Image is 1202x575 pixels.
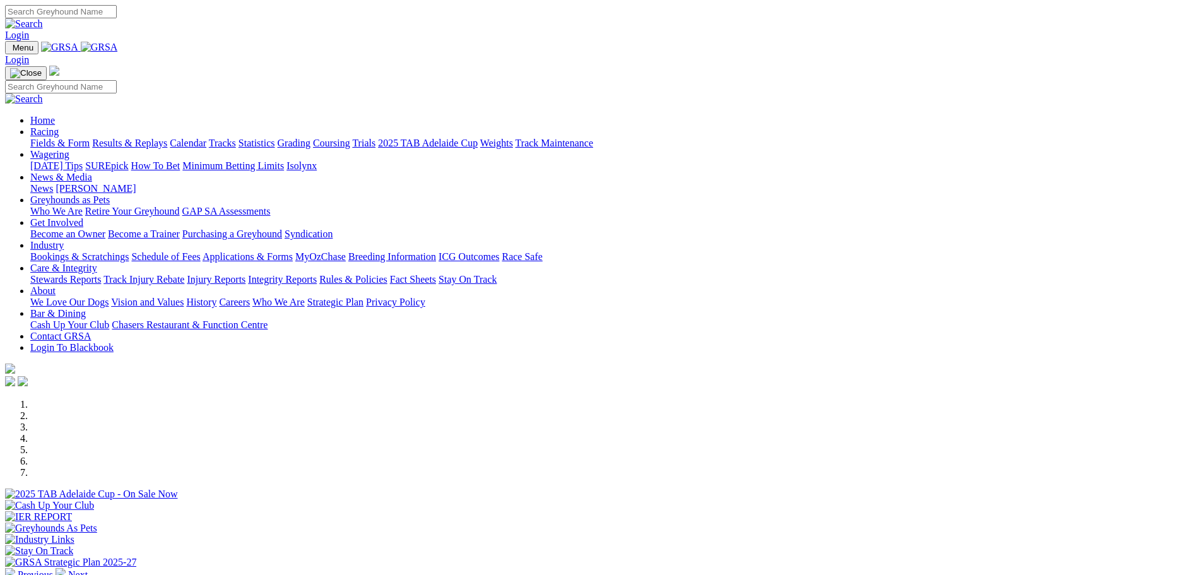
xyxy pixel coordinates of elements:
a: Become an Owner [30,228,105,239]
a: Bookings & Scratchings [30,251,129,262]
img: logo-grsa-white.png [5,364,15,374]
div: Industry [30,251,1197,263]
div: Racing [30,138,1197,149]
a: Racing [30,126,59,137]
a: Login [5,54,29,65]
a: How To Bet [131,160,180,171]
a: 2025 TAB Adelaide Cup [378,138,478,148]
a: Schedule of Fees [131,251,200,262]
img: Industry Links [5,534,74,545]
a: Cash Up Your Club [30,319,109,330]
input: Search [5,5,117,18]
a: News & Media [30,172,92,182]
a: Fact Sheets [390,274,436,285]
a: MyOzChase [295,251,346,262]
a: Stay On Track [439,274,497,285]
a: Weights [480,138,513,148]
img: GRSA Strategic Plan 2025-27 [5,557,136,568]
a: Industry [30,240,64,251]
a: Contact GRSA [30,331,91,341]
a: [PERSON_NAME] [56,183,136,194]
img: Greyhounds As Pets [5,523,97,534]
span: Menu [13,43,33,52]
img: Search [5,18,43,30]
img: twitter.svg [18,376,28,386]
img: 2025 TAB Adelaide Cup - On Sale Now [5,489,178,500]
a: Strategic Plan [307,297,363,307]
a: Tracks [209,138,236,148]
a: Integrity Reports [248,274,317,285]
img: Search [5,93,43,105]
a: Chasers Restaurant & Function Centre [112,319,268,330]
img: Stay On Track [5,545,73,557]
a: Coursing [313,138,350,148]
a: Bar & Dining [30,308,86,319]
a: Login To Blackbook [30,342,114,353]
a: Breeding Information [348,251,436,262]
a: Grading [278,138,310,148]
a: We Love Our Dogs [30,297,109,307]
div: News & Media [30,183,1197,194]
a: Minimum Betting Limits [182,160,284,171]
img: GRSA [41,42,78,53]
a: Trials [352,138,375,148]
img: GRSA [81,42,118,53]
input: Search [5,80,117,93]
a: Fields & Form [30,138,90,148]
a: Get Involved [30,217,83,228]
button: Toggle navigation [5,41,38,54]
img: Close [10,68,42,78]
a: About [30,285,56,296]
img: IER REPORT [5,511,72,523]
div: About [30,297,1197,308]
a: Privacy Policy [366,297,425,307]
a: Syndication [285,228,333,239]
a: Track Injury Rebate [103,274,184,285]
div: Get Involved [30,228,1197,240]
a: History [186,297,216,307]
a: Rules & Policies [319,274,387,285]
a: Applications & Forms [203,251,293,262]
a: News [30,183,53,194]
a: Greyhounds as Pets [30,194,110,205]
a: Purchasing a Greyhound [182,228,282,239]
a: GAP SA Assessments [182,206,271,216]
div: Care & Integrity [30,274,1197,285]
button: Toggle navigation [5,66,47,80]
a: Who We Are [30,206,83,216]
a: Results & Replays [92,138,167,148]
a: Calendar [170,138,206,148]
a: Statistics [239,138,275,148]
a: Retire Your Greyhound [85,206,180,216]
div: Bar & Dining [30,319,1197,331]
a: [DATE] Tips [30,160,83,171]
div: Greyhounds as Pets [30,206,1197,217]
a: Stewards Reports [30,274,101,285]
a: Login [5,30,29,40]
a: Care & Integrity [30,263,97,273]
a: Home [30,115,55,126]
img: facebook.svg [5,376,15,386]
a: Track Maintenance [516,138,593,148]
a: Isolynx [286,160,317,171]
a: Who We Are [252,297,305,307]
div: Wagering [30,160,1197,172]
a: Become a Trainer [108,228,180,239]
a: SUREpick [85,160,128,171]
img: logo-grsa-white.png [49,66,59,76]
a: Wagering [30,149,69,160]
a: Injury Reports [187,274,245,285]
img: Cash Up Your Club [5,500,94,511]
a: Careers [219,297,250,307]
a: ICG Outcomes [439,251,499,262]
a: Vision and Values [111,297,184,307]
a: Race Safe [502,251,542,262]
